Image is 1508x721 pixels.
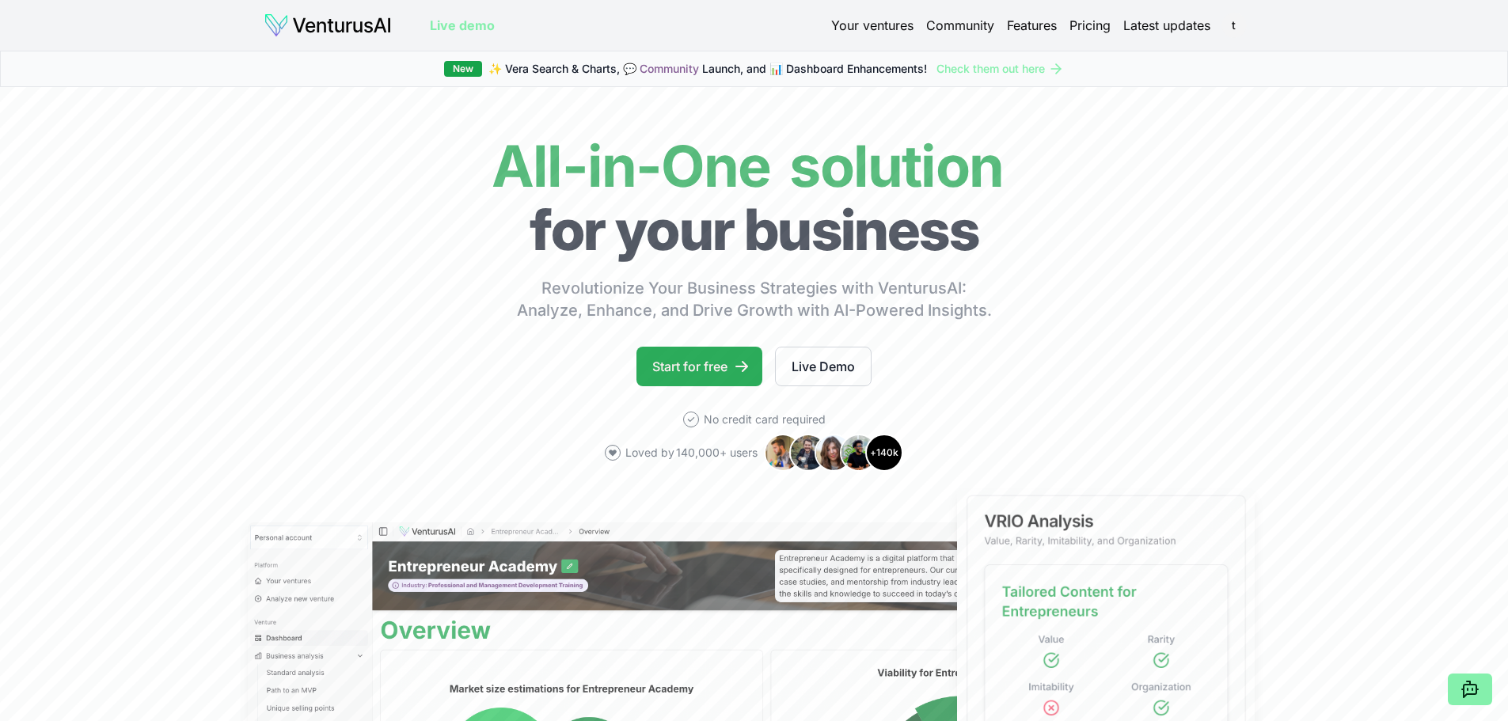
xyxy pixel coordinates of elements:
[636,347,762,386] a: Start for free
[789,434,827,472] img: Avatar 2
[444,61,482,77] div: New
[775,347,872,386] a: Live Demo
[430,16,495,35] a: Live demo
[926,16,994,35] a: Community
[840,434,878,472] img: Avatar 4
[488,61,927,77] span: ✨ Vera Search & Charts, 💬 Launch, and 📊 Dashboard Enhancements!
[936,61,1064,77] a: Check them out here
[831,16,914,35] a: Your ventures
[264,13,392,38] img: logo
[640,62,699,75] a: Community
[1069,16,1111,35] a: Pricing
[1221,13,1247,38] span: t
[1007,16,1057,35] a: Features
[1223,14,1245,36] button: t
[815,434,853,472] img: Avatar 3
[764,434,802,472] img: Avatar 1
[1123,16,1210,35] a: Latest updates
